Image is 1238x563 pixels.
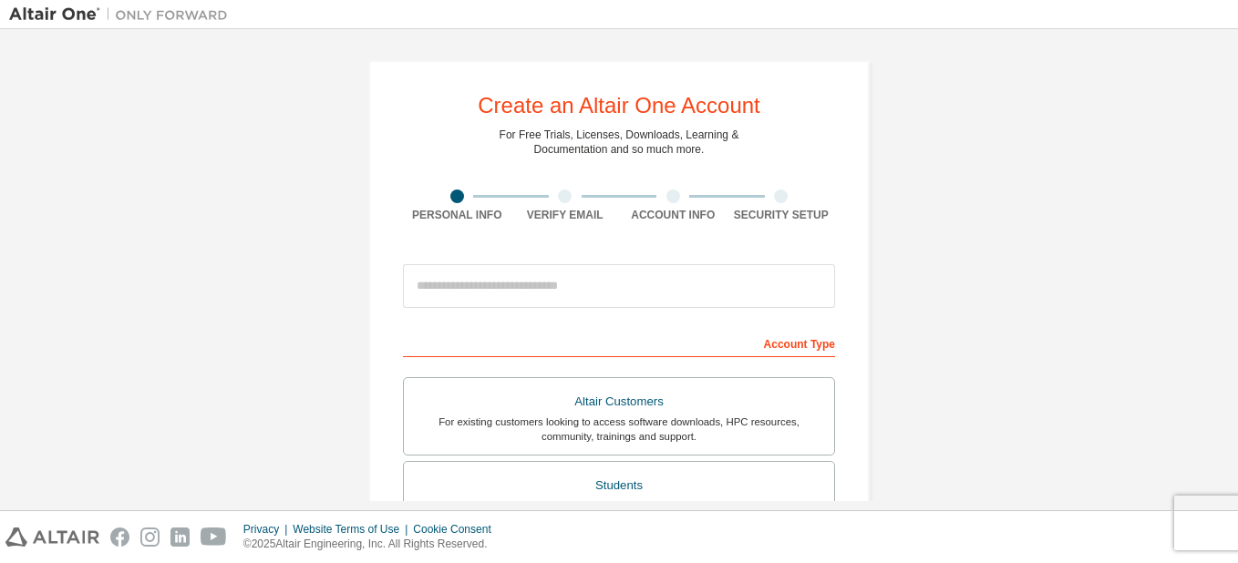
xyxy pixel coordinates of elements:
div: Verify Email [511,208,620,222]
img: altair_logo.svg [5,527,99,547]
img: Altair One [9,5,237,24]
div: Students [415,473,823,498]
div: Account Type [403,328,835,357]
div: Cookie Consent [413,522,501,537]
div: Security Setup [727,208,836,222]
img: linkedin.svg [170,527,190,547]
div: For Free Trials, Licenses, Downloads, Learning & Documentation and so much more. [500,128,739,157]
div: For existing customers looking to access software downloads, HPC resources, community, trainings ... [415,415,823,444]
img: facebook.svg [110,527,129,547]
div: Personal Info [403,208,511,222]
div: Website Terms of Use [293,522,413,537]
div: Altair Customers [415,389,823,415]
div: Create an Altair One Account [478,95,760,117]
div: Account Info [619,208,727,222]
div: For currently enrolled students looking to access the free Altair Student Edition bundle and all ... [415,498,823,527]
div: Privacy [243,522,293,537]
p: © 2025 Altair Engineering, Inc. All Rights Reserved. [243,537,502,552]
img: youtube.svg [201,527,227,547]
img: instagram.svg [140,527,160,547]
